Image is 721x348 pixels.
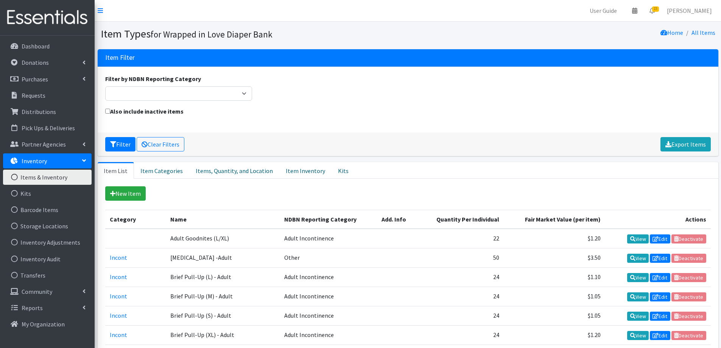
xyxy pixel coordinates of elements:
[3,186,92,201] a: Kits
[3,5,92,30] img: HumanEssentials
[22,304,43,312] p: Reports
[691,29,715,36] a: All Items
[3,72,92,87] a: Purchases
[22,108,56,115] p: Distributions
[22,92,45,99] p: Requests
[417,267,504,287] td: 24
[3,317,92,332] a: My Organization
[332,162,355,179] a: Kits
[504,248,605,267] td: $3.50
[166,229,280,248] td: Adult Goodnites (L/XL)
[105,109,110,114] input: Also include inactive items
[3,202,92,217] a: Barcode Items
[652,6,659,12] span: 15
[627,273,649,282] a: View
[280,210,377,229] th: NDBN Reporting Category
[417,248,504,267] td: 50
[105,210,166,229] th: Category
[660,29,683,36] a: Home
[417,229,504,248] td: 22
[3,55,92,70] a: Donations
[643,3,661,18] a: 15
[3,120,92,136] a: Pick Ups & Deliveries
[3,39,92,54] a: Dashboard
[101,27,405,41] h1: Item Types
[3,104,92,119] a: Distributions
[105,107,184,116] label: Also include inactive items
[417,210,504,229] th: Quantity Per Individual
[3,300,92,315] a: Reports
[3,170,92,185] a: Items & Inventory
[627,254,649,263] a: View
[105,54,135,62] h3: Item Filter
[650,292,670,301] a: Edit
[417,306,504,326] td: 24
[22,42,50,50] p: Dashboard
[22,124,75,132] p: Pick Ups & Deliveries
[98,162,134,179] a: Item List
[627,331,649,340] a: View
[3,88,92,103] a: Requests
[110,254,127,261] a: Incont
[3,235,92,250] a: Inventory Adjustments
[417,287,504,306] td: 24
[280,306,377,326] td: Adult Incontinence
[105,74,201,83] label: Filter by NDBN Reporting Category
[627,234,649,243] a: View
[584,3,623,18] a: User Guide
[3,153,92,169] a: Inventory
[280,248,377,267] td: Other
[110,312,127,319] a: Incont
[650,312,670,321] a: Edit
[110,273,127,281] a: Incont
[504,229,605,248] td: $1.20
[166,287,280,306] td: Brief Pull-Up (M) - Adult
[151,29,273,40] small: for Wrapped in Love Diaper Bank
[137,137,184,151] a: Clear Filters
[280,267,377,287] td: Adult Incontinence
[504,306,605,326] td: $1.05
[280,229,377,248] td: Adult Incontinence
[650,331,670,340] a: Edit
[504,210,605,229] th: Fair Market Value (per item)
[110,292,127,300] a: Incont
[660,137,711,151] a: Export Items
[22,157,47,165] p: Inventory
[279,162,332,179] a: Item Inventory
[504,267,605,287] td: $1.10
[22,140,66,148] p: Partner Agencies
[166,267,280,287] td: Brief Pull-Up (L) - Adult
[280,326,377,345] td: Adult Incontinence
[650,234,670,243] a: Edit
[627,292,649,301] a: View
[650,273,670,282] a: Edit
[3,284,92,299] a: Community
[661,3,718,18] a: [PERSON_NAME]
[105,137,135,151] button: Filter
[22,59,49,66] p: Donations
[22,288,52,295] p: Community
[189,162,279,179] a: Items, Quantity, and Location
[605,210,710,229] th: Actions
[3,137,92,152] a: Partner Agencies
[166,306,280,326] td: Brief Pull-Up (S) - Adult
[3,251,92,267] a: Inventory Audit
[3,218,92,234] a: Storage Locations
[280,287,377,306] td: Adult Incontinence
[504,326,605,345] td: $1.20
[3,268,92,283] a: Transfers
[110,331,127,339] a: Incont
[417,326,504,345] td: 24
[166,248,280,267] td: [MEDICAL_DATA] -Adult
[22,320,65,328] p: My Organization
[166,210,280,229] th: Name
[377,210,417,229] th: Add. Info
[650,254,670,263] a: Edit
[166,326,280,345] td: Brief Pull-Up (XL) - Adult
[22,75,48,83] p: Purchases
[134,162,189,179] a: Item Categories
[627,312,649,321] a: View
[105,186,146,201] a: New Item
[504,287,605,306] td: $1.05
